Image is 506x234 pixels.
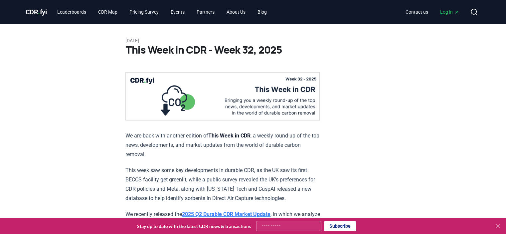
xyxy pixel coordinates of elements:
[26,8,47,16] span: CDR fyi
[191,6,220,18] a: Partners
[124,6,164,18] a: Pricing Survey
[125,72,320,120] img: blog post image
[125,166,320,203] p: This week saw some key developments in durable CDR, as the UK saw its first BECCS facility get gr...
[208,132,251,139] strong: This Week in CDR
[93,6,123,18] a: CDR Map
[26,7,47,17] a: CDR.fyi
[38,8,40,16] span: .
[125,44,381,56] h1: This Week in CDR - Week 32, 2025
[125,131,320,159] p: We are back with another edition of , a weekly round-up of the top news, developments, and market...
[400,6,465,18] nav: Main
[221,6,251,18] a: About Us
[435,6,465,18] a: Log in
[182,211,270,217] a: 2025 Q2 Durable CDR Market Update
[440,9,459,15] span: Log in
[165,6,190,18] a: Events
[125,37,381,44] p: [DATE]
[52,6,91,18] a: Leaderboards
[400,6,433,18] a: Contact us
[252,6,272,18] a: Blog
[52,6,272,18] nav: Main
